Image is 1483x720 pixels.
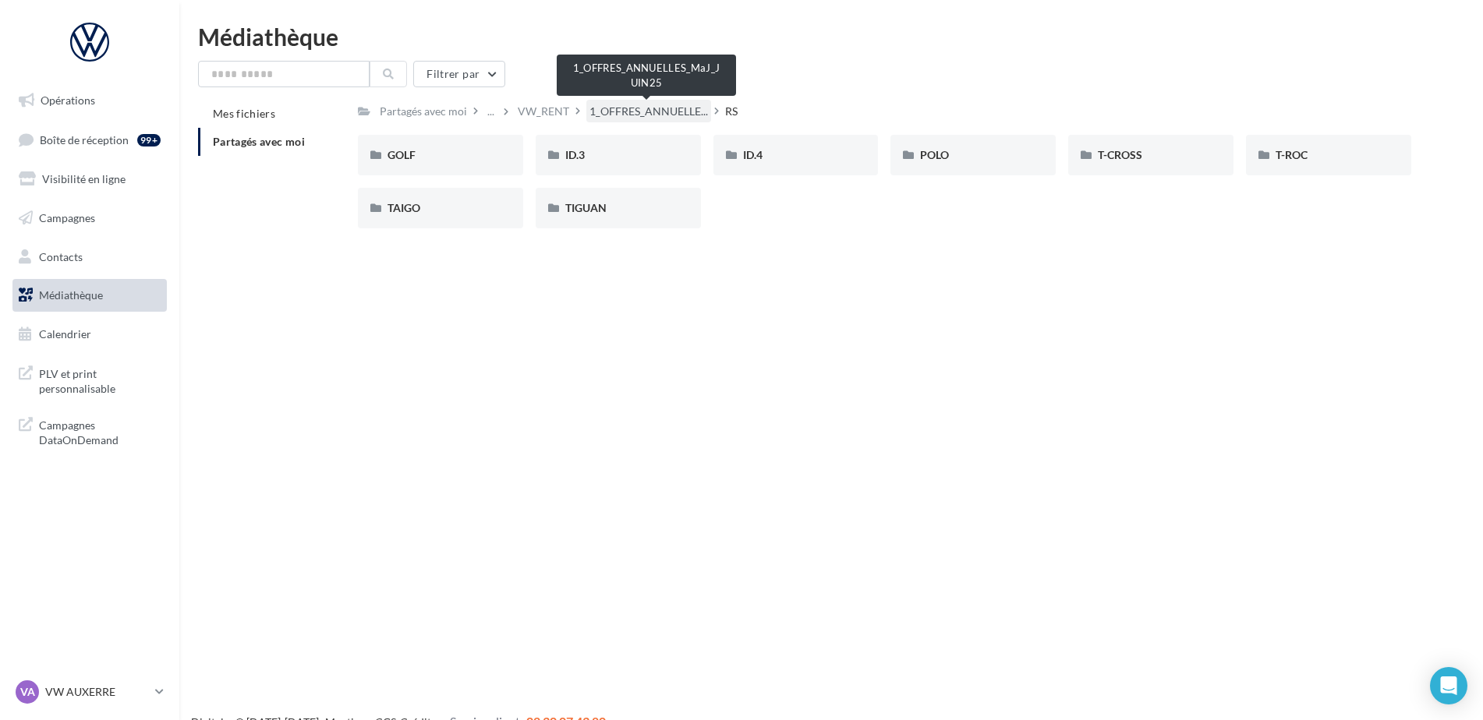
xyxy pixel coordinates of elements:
[1098,148,1142,161] span: T-CROSS
[589,104,708,119] span: 1_OFFRES_ANNUELLE...
[557,55,736,96] div: 1_OFFRES_ANNUELLES_MaJ_JUIN25
[920,148,949,161] span: POLO
[45,684,149,700] p: VW AUXERRE
[9,123,170,157] a: Boîte de réception99+
[9,84,170,117] a: Opérations
[725,104,738,119] div: RS
[9,279,170,312] a: Médiathèque
[213,107,275,120] span: Mes fichiers
[39,327,91,341] span: Calendrier
[388,148,416,161] span: GOLF
[41,94,95,107] span: Opérations
[518,104,569,119] div: VW_RENT
[40,132,129,146] span: Boîte de réception
[380,104,467,119] div: Partagés avec moi
[9,357,170,403] a: PLV et print personnalisable
[9,408,170,454] a: Campagnes DataOnDemand
[213,135,305,148] span: Partagés avec moi
[484,101,497,122] div: ...
[565,148,585,161] span: ID.3
[565,201,607,214] span: TIGUAN
[39,363,161,397] span: PLV et print personnalisable
[1276,148,1308,161] span: T-ROC
[198,25,1464,48] div: Médiathèque
[9,163,170,196] a: Visibilité en ligne
[137,134,161,146] div: 99+
[9,202,170,235] a: Campagnes
[39,415,161,448] span: Campagnes DataOnDemand
[42,172,126,185] span: Visibilité en ligne
[1430,667,1467,704] div: Open Intercom Messenger
[388,201,420,214] span: TAIGO
[39,288,103,302] span: Médiathèque
[413,61,505,87] button: Filtrer par
[39,249,83,263] span: Contacts
[9,241,170,274] a: Contacts
[12,677,167,707] a: VA VW AUXERRE
[20,684,35,700] span: VA
[39,211,95,224] span: Campagnes
[9,318,170,351] a: Calendrier
[743,148,763,161] span: ID.4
